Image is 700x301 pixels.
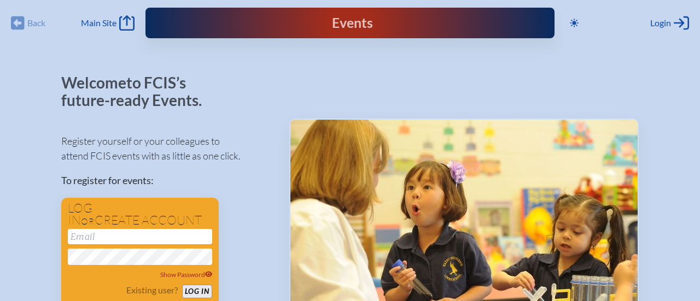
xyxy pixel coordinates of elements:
span: Show Password [160,270,213,279]
button: Log in [182,285,212,298]
input: Email [68,229,212,244]
a: Main Site [81,15,135,31]
p: Existing user? [126,285,178,296]
span: Main Site [81,17,116,28]
span: Login [650,17,671,28]
div: FCIS Events — Future ready [265,16,435,30]
p: Welcome to FCIS’s future-ready Events. [61,74,214,109]
h1: Log in create account [68,202,212,227]
span: or [81,216,95,227]
p: Register yourself or your colleagues to attend FCIS events with as little as one click. [61,134,272,163]
p: To register for events: [61,173,272,188]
